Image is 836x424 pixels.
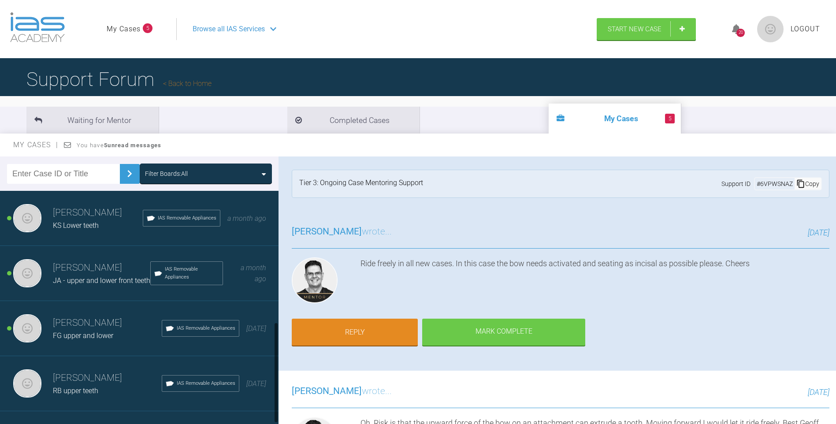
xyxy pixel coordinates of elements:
a: Back to Home [163,79,212,88]
h1: Support Forum [26,64,212,95]
div: Tier 3: Ongoing Case Mentoring Support [299,177,423,190]
span: [PERSON_NAME] [292,226,362,237]
img: Rebecca Shawcross [13,259,41,287]
img: Geoff Stone [292,257,338,303]
strong: 5 unread messages [104,142,161,149]
span: [DATE] [246,379,266,388]
span: [PERSON_NAME] [292,386,362,396]
h3: [PERSON_NAME] [53,371,162,386]
div: Filter Boards: All [145,169,188,179]
span: My Cases [13,141,59,149]
h3: wrote... [292,384,392,399]
h3: [PERSON_NAME] [53,260,150,275]
li: Waiting for Mentor [26,107,159,134]
span: 5 [143,23,152,33]
span: IAS Removable Appliances [165,265,219,281]
li: My Cases [549,104,681,134]
span: IAS Removable Appliances [177,324,235,332]
span: Browse all IAS Services [193,23,265,35]
span: IAS Removable Appliances [177,379,235,387]
span: RB upper teeth [53,387,98,395]
h3: wrote... [292,224,392,239]
h3: [PERSON_NAME] [53,316,162,331]
div: Ride freely in all new cases. In this case the bow needs activated and seating as incisal as poss... [360,257,829,307]
span: KS Lower teeth [53,221,99,230]
img: chevronRight.28bd32b0.svg [123,167,137,181]
div: Copy [795,178,821,190]
a: Start New Case [597,18,696,40]
li: Completed Cases [287,107,420,134]
img: Rebecca Shawcross [13,204,41,232]
span: Support ID [721,179,751,189]
span: IAS Removable Appliances [158,214,216,222]
span: [DATE] [808,387,829,397]
span: 5 [665,114,675,123]
img: logo-light.3e3ef733.png [10,12,65,42]
div: Mark Complete [422,319,585,346]
h3: [PERSON_NAME] [53,205,143,220]
span: [DATE] [246,324,266,333]
a: Logout [791,23,820,35]
span: Start New Case [608,25,661,33]
img: Rebecca Shawcross [13,314,41,342]
div: # 6VPWSNAZ [755,179,795,189]
input: Enter Case ID or Title [7,164,120,184]
span: a month ago [227,214,266,223]
img: Rebecca Shawcross [13,369,41,398]
span: JA - upper and lower front teeth [53,276,150,285]
a: My Cases [107,23,141,35]
a: Reply [292,319,418,346]
span: [DATE] [808,228,829,237]
span: a month ago [241,264,266,283]
span: You have [77,142,162,149]
div: 20 [736,29,745,37]
span: FG upper and lower [53,331,113,340]
img: profile.png [757,16,784,42]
